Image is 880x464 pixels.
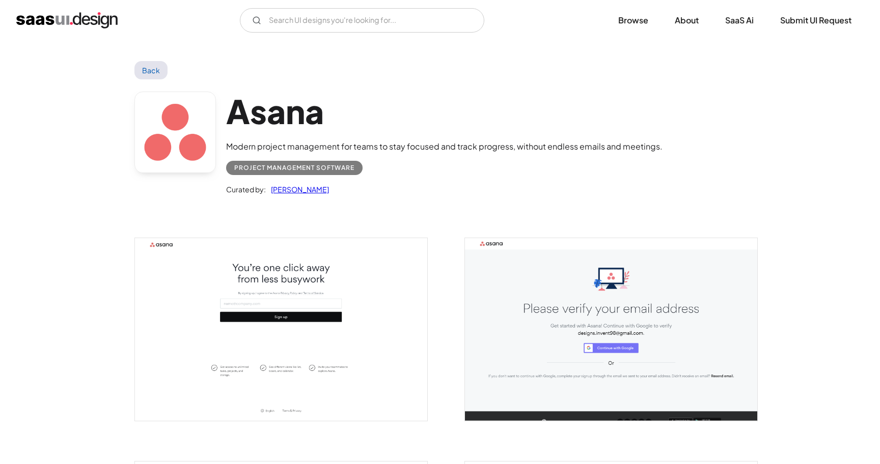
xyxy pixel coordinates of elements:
a: Submit UI Request [768,9,864,32]
h1: Asana [226,92,663,131]
div: Project Management Software [234,162,354,174]
form: Email Form [240,8,484,33]
a: home [16,12,118,28]
a: Back [134,61,168,79]
div: Curated by: [226,183,266,195]
img: 6415873f198228c967b50281_Asana%20Signup%20Screen.png [135,238,427,421]
a: About [663,9,711,32]
a: open lightbox [465,238,757,421]
a: [PERSON_NAME] [266,183,329,195]
input: Search UI designs you're looking for... [240,8,484,33]
img: 641587450ae7f2c7116f46b3_Asana%20Signup%20Screen-1.png [465,238,757,421]
a: SaaS Ai [713,9,766,32]
a: open lightbox [135,238,427,421]
div: Modern project management for teams to stay focused and track progress, without endless emails an... [226,140,663,153]
a: Browse [606,9,661,32]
